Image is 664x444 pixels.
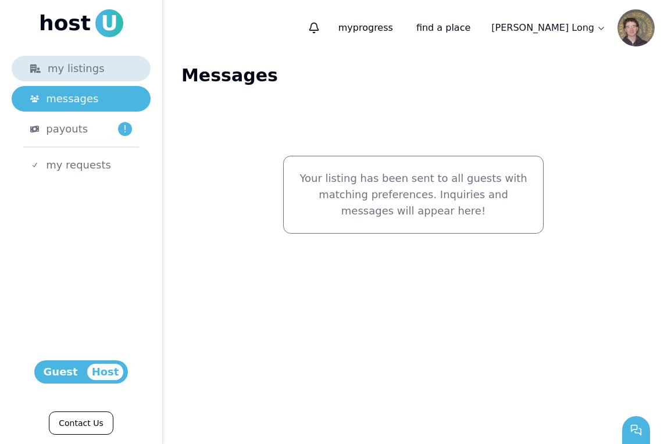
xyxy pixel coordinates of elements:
[39,364,83,380] span: Guest
[407,16,480,40] a: find a place
[46,157,111,173] span: my requests
[181,65,645,86] h1: Messages
[46,91,98,107] span: messages
[338,22,353,33] span: my
[484,16,613,40] a: [PERSON_NAME] Long
[46,121,88,137] span: payouts
[95,9,123,37] span: U
[39,9,123,37] a: hostU
[12,86,151,112] a: messages
[12,152,151,178] a: my requests
[30,60,132,77] div: my listings
[617,9,655,46] img: Coleman Long avatar
[39,12,91,35] span: host
[118,122,132,136] span: !
[12,56,151,81] a: my listings
[491,21,594,35] p: [PERSON_NAME] Long
[87,364,124,380] span: Host
[283,156,544,234] div: Your listing has been sent to all guests with matching preferences. Inquiries and messages will a...
[329,16,402,40] p: progress
[12,116,151,142] a: payouts!
[49,411,113,435] a: Contact Us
